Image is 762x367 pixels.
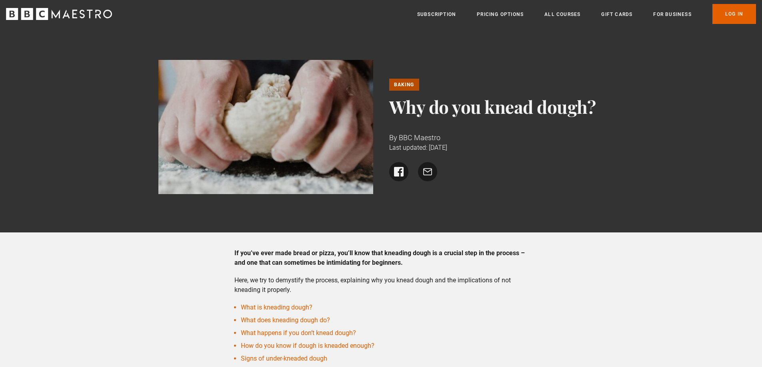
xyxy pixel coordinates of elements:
[389,144,447,151] time: Last updated: [DATE]
[389,133,397,142] span: By
[234,249,525,266] strong: If you’ve ever made bread or pizza, you’ll know that kneading dough is a crucial step in the proc...
[712,4,756,24] a: Log In
[653,10,691,18] a: For business
[417,4,756,24] nav: Primary
[399,133,440,142] span: BBC Maestro
[241,304,312,311] a: What is kneading dough?
[389,97,604,116] h1: Why do you knead dough?
[241,355,327,362] a: Signs of under-kneaded dough
[241,329,356,337] a: What happens if you don’t knead dough?
[241,342,374,349] a: How do you know if dough is kneaded enough?
[241,316,330,324] a: What does kneading dough do?
[477,10,524,18] a: Pricing Options
[389,79,419,91] a: Baking
[234,276,528,295] p: Here, we try to demystify the process, explaining why you knead dough and the implications of not...
[6,8,112,20] svg: BBC Maestro
[417,10,456,18] a: Subscription
[544,10,580,18] a: All Courses
[601,10,632,18] a: Gift Cards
